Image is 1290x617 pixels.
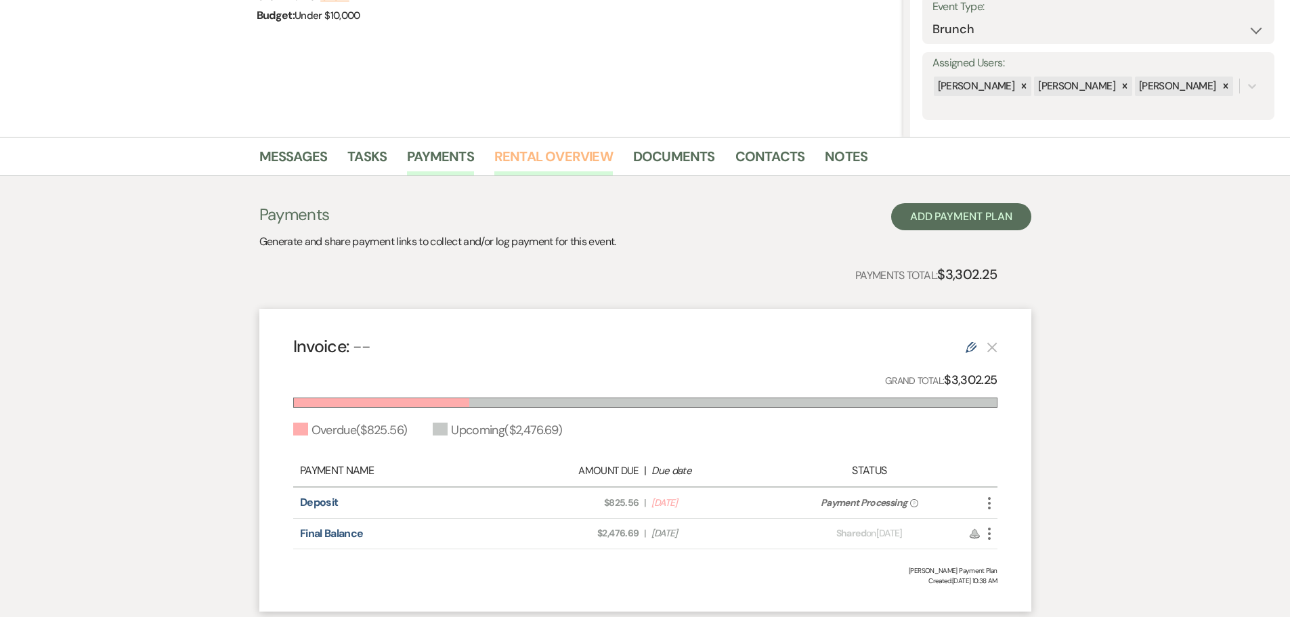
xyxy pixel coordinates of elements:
[821,496,907,509] span: Payment Processing
[944,372,997,388] strong: $3,302.25
[293,421,408,440] div: Overdue ( $825.56 )
[633,146,715,175] a: Documents
[932,54,1264,73] label: Assigned Users:
[1135,77,1218,96] div: [PERSON_NAME]
[433,421,562,440] div: Upcoming ( $2,476.69 )
[910,499,918,507] span: ?
[1034,77,1117,96] div: [PERSON_NAME]
[300,463,507,479] div: Payment Name
[259,233,616,251] p: Generate and share payment links to collect and/or log payment for this event.
[300,495,339,509] a: Deposit
[644,526,645,540] span: |
[783,463,955,479] div: Status
[507,463,783,479] div: |
[825,146,867,175] a: Notes
[257,8,295,22] span: Budget:
[347,146,387,175] a: Tasks
[259,146,328,175] a: Messages
[651,526,776,540] span: [DATE]
[353,335,371,358] span: --
[293,576,997,586] span: Created: [DATE] 10:38 AM
[735,146,805,175] a: Contacts
[987,341,997,353] button: This payment plan cannot be deleted because it contains links that have been paid through Weven’s...
[783,526,955,540] div: on [DATE]
[293,566,997,576] div: [PERSON_NAME] Payment Plan
[855,263,997,285] p: Payments Total:
[514,526,639,540] span: $2,476.69
[651,463,776,479] div: Due date
[295,9,360,22] span: Under $10,000
[259,203,616,226] h3: Payments
[934,77,1017,96] div: [PERSON_NAME]
[407,146,474,175] a: Payments
[836,527,866,539] span: Shared
[651,496,776,510] span: [DATE]
[937,265,997,283] strong: $3,302.25
[293,335,371,358] h4: Invoice:
[514,496,639,510] span: $825.56
[514,463,639,479] div: Amount Due
[885,370,997,390] p: Grand Total:
[494,146,613,175] a: Rental Overview
[891,203,1031,230] button: Add Payment Plan
[300,526,364,540] a: Final Balance
[644,496,645,510] span: |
